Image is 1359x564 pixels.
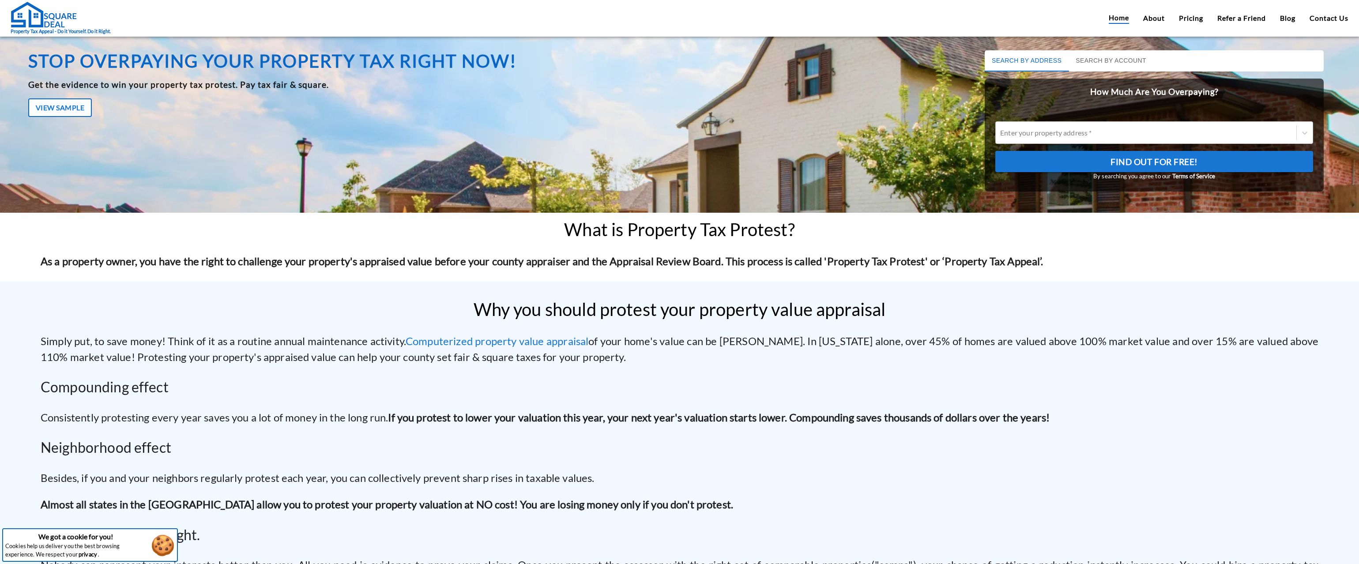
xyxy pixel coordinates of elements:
a: About [1143,13,1165,23]
h2: Do it Yourself. Do it Right. [41,524,1318,545]
button: View Sample [28,98,92,117]
a: Property Tax Appeal - Do it Yourself. Do it Right. [11,1,111,35]
h2: How Much Are You Overpaying? [985,79,1324,105]
a: Home [1109,12,1129,24]
p: Besides, if you and your neighbors regularly protest each year, you can collectively prevent shar... [41,470,1318,486]
button: Find Out For Free! [995,151,1313,172]
a: Contact Us [1310,13,1348,23]
h2: What is Property Tax Protest? [564,222,794,237]
b: Almost all states in the [GEOGRAPHIC_DATA] allow you to protest your property valuation at NO cos... [41,498,733,511]
a: Pricing [1179,13,1203,23]
small: By searching you agree to our [995,172,1313,181]
h2: Compounding effect [41,376,1318,398]
a: Terms of Service [1172,173,1215,180]
h1: Stop overpaying your property tax right now! [28,50,783,71]
strong: We got a cookie for you! [38,532,113,541]
p: Simply put, to save money! Think of it as a routine annual maintenance activity. of your home's v... [41,333,1318,365]
p: Consistently protesting every year saves you a lot of money in the long run. [41,410,1318,425]
b: Get the evidence to win your property tax protest. Pay tax fair & square. [28,79,329,90]
strong: If you protest to lower your valuation this year, your next year's valuation starts lower. Compou... [388,411,1050,424]
a: Refer a Friend [1217,13,1266,23]
img: Square Deal [11,1,77,28]
a: privacy [79,550,97,559]
button: Search by Address [985,50,1069,71]
div: basic tabs example [985,50,1324,71]
h2: Neighborhood effect [41,437,1318,458]
p: Cookies help us deliver you the best browsing experience. We respect your . [5,542,147,559]
button: Accept cookies [149,534,177,557]
a: Computerized property value appraisal [406,335,588,347]
strong: As a property owner, you have the right to challenge your property's appraised value before your ... [41,255,1043,267]
h2: Why you should protest your property value appraisal [474,302,886,317]
button: Search by Account [1069,50,1153,71]
span: Find Out For Free! [1111,154,1198,169]
a: Blog [1280,13,1295,23]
